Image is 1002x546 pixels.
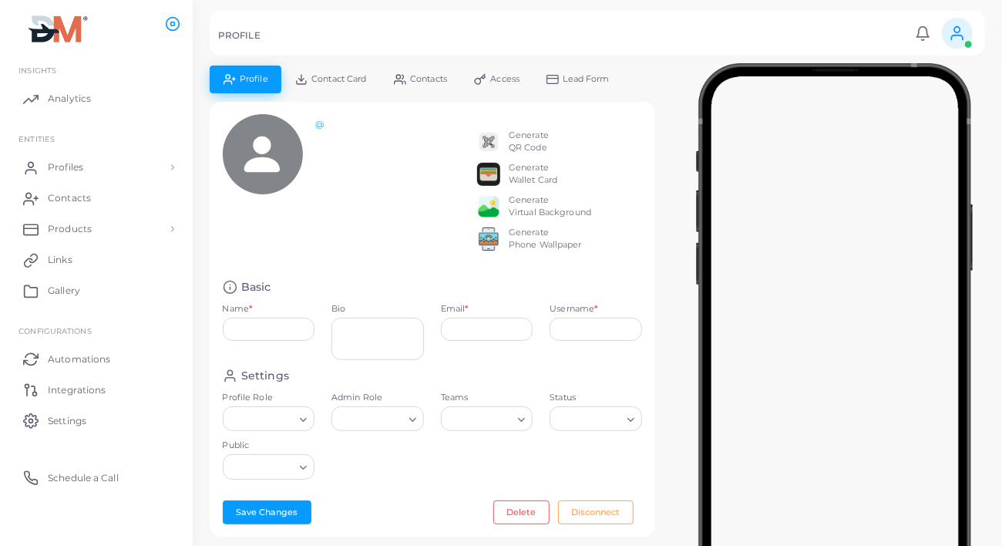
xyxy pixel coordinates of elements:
[223,440,315,452] label: Public
[14,15,99,43] img: logo
[550,303,597,315] label: Username
[331,406,424,431] div: Search for option
[556,411,621,428] input: Search for option
[230,459,294,476] input: Search for option
[223,406,315,431] div: Search for option
[48,414,86,428] span: Settings
[48,383,106,397] span: Integrations
[48,471,119,485] span: Schedule a Call
[550,406,642,431] div: Search for option
[12,405,181,436] a: Settings
[509,227,582,251] div: Generate Phone Wallpaper
[230,411,294,428] input: Search for option
[12,275,181,306] a: Gallery
[441,303,469,315] label: Email
[12,183,181,214] a: Contacts
[558,501,634,524] button: Disconnect
[331,303,424,315] label: Bio
[223,392,315,404] label: Profile Role
[338,411,403,428] input: Search for option
[477,228,500,251] img: 522fc3d1c3555ff804a1a379a540d0107ed87845162a92721bf5e2ebbcc3ae6c.png
[218,30,261,41] h5: PROFILE
[441,406,533,431] div: Search for option
[12,83,181,114] a: Analytics
[48,284,80,298] span: Gallery
[509,194,591,219] div: Generate Virtual Background
[509,130,549,154] div: Generate QR Code
[12,374,181,405] a: Integrations
[443,411,513,428] input: Search for option
[18,134,55,143] span: ENTITIES
[241,280,271,295] h4: Basic
[12,214,181,244] a: Products
[223,501,311,524] button: Save Changes
[493,501,550,524] button: Delete
[12,244,181,275] a: Links
[12,152,181,183] a: Profiles
[18,66,56,75] span: INSIGHTS
[441,392,533,404] label: Teams
[18,326,92,335] span: Configurations
[331,392,424,404] label: Admin Role
[241,369,289,383] h4: Settings
[509,162,557,187] div: Generate Wallet Card
[48,253,72,267] span: Links
[477,195,500,218] img: e64e04433dee680bcc62d3a6779a8f701ecaf3be228fb80ea91b313d80e16e10.png
[491,75,520,83] span: Access
[223,303,253,315] label: Name
[48,352,110,366] span: Automations
[477,163,500,186] img: apple-wallet.png
[563,75,610,83] span: Lead Form
[410,75,447,83] span: Contacts
[315,119,324,130] a: @
[12,462,181,493] a: Schedule a Call
[48,222,92,236] span: Products
[223,454,315,479] div: Search for option
[12,343,181,374] a: Automations
[48,160,83,174] span: Profiles
[48,191,91,205] span: Contacts
[311,75,366,83] span: Contact Card
[48,92,91,106] span: Analytics
[477,130,500,153] img: qr2.png
[240,75,268,83] span: Profile
[550,392,642,404] label: Status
